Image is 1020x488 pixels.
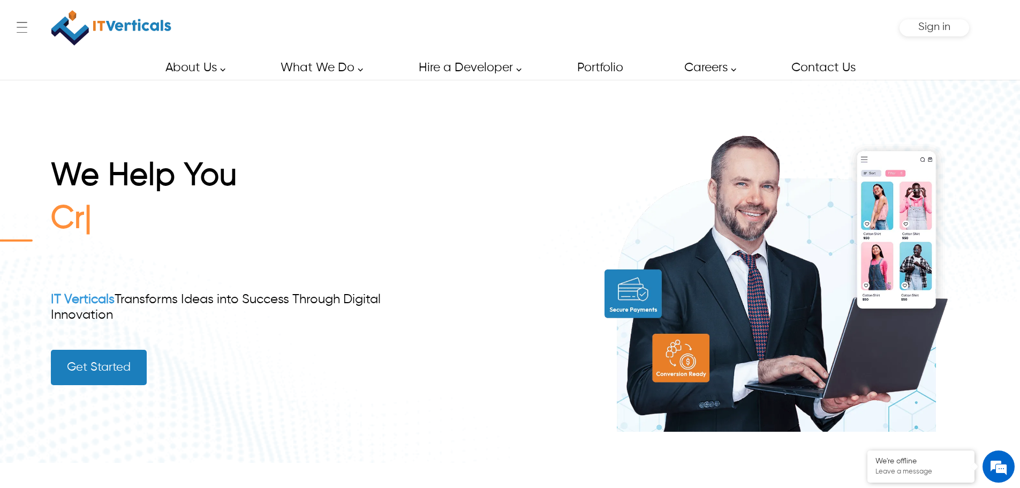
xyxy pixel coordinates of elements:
[875,457,966,466] div: We're offline
[918,21,950,33] span: Sign in
[406,56,527,80] a: Hire a Developer
[779,56,867,80] a: Contact Us
[51,5,171,50] img: IT Verticals Inc
[918,25,950,32] a: Sign in
[153,56,231,80] a: About Us
[51,204,85,235] span: Cr
[565,56,634,80] a: Portfolio
[51,350,147,385] a: Get Started
[672,56,742,80] a: Careers
[51,5,172,50] a: IT Verticals Inc
[51,157,418,200] h1: We Help You
[51,293,115,306] a: IT Verticals
[268,56,369,80] a: What We Do
[51,292,418,323] div: Transforms Ideas into Success Through Digital Innovation
[584,110,969,432] img: build
[875,468,966,476] p: Leave a message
